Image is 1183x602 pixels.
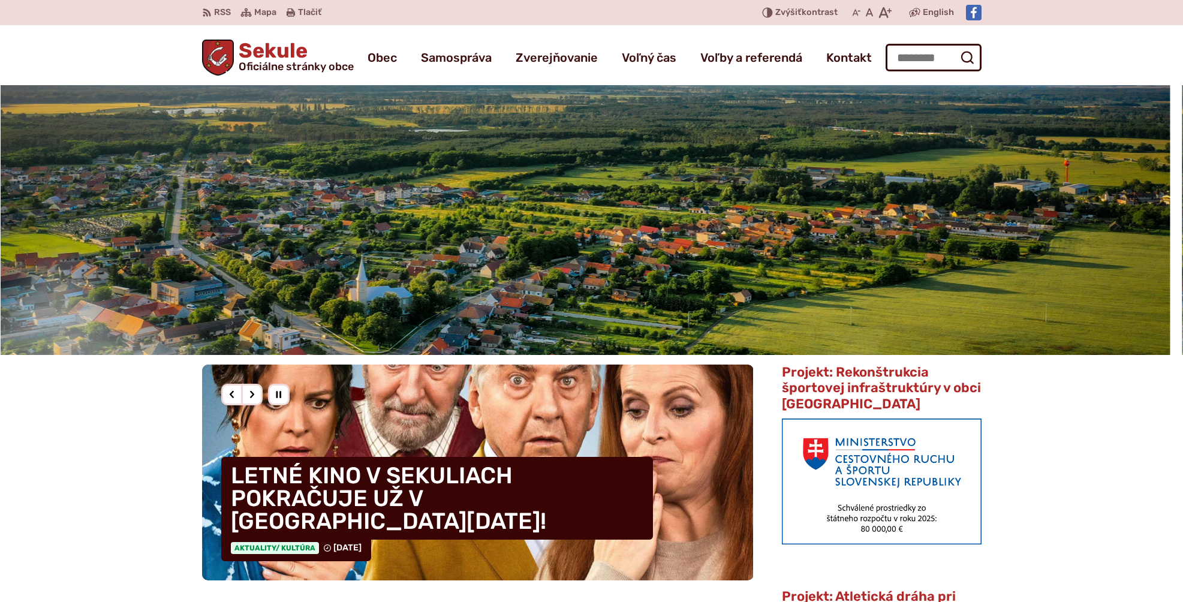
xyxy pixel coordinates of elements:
[202,40,234,76] img: Prejsť na domovskú stránku
[221,384,243,405] div: Predošlý slajd
[516,41,598,74] a: Zverejňovanie
[700,41,802,74] a: Voľby a referendá
[920,5,956,20] a: English
[202,365,754,580] a: LETNÉ KINO V SEKULIACH POKRAČUJE UŽ V [GEOGRAPHIC_DATA][DATE]! Aktuality/ Kultúra [DATE]
[241,384,263,405] div: Nasledujúci slajd
[268,384,290,405] div: Pozastaviť pohyb slajdera
[239,61,354,72] span: Oficiálne stránky obce
[234,41,354,72] h1: Sekule
[775,7,802,17] span: Zvýšiť
[202,40,354,76] a: Logo Sekule, prejsť na domovskú stránku.
[966,5,982,20] img: Prejsť na Facebook stránku
[368,41,397,74] a: Obec
[782,419,981,544] img: min-cras.png
[622,41,676,74] a: Voľný čas
[826,41,872,74] a: Kontakt
[214,5,231,20] span: RSS
[333,543,362,553] span: [DATE]
[202,365,754,580] div: 2 / 8
[254,5,276,20] span: Mapa
[782,364,981,412] span: Projekt: Rekonštrukcia športovej infraštruktúry v obci [GEOGRAPHIC_DATA]
[421,41,492,74] a: Samospráva
[298,8,321,18] span: Tlačiť
[923,5,954,20] span: English
[775,8,838,18] span: kontrast
[276,544,315,552] span: / Kultúra
[231,542,319,554] span: Aktuality
[221,457,653,540] h4: LETNÉ KINO V SEKULIACH POKRAČUJE UŽ V [GEOGRAPHIC_DATA][DATE]!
